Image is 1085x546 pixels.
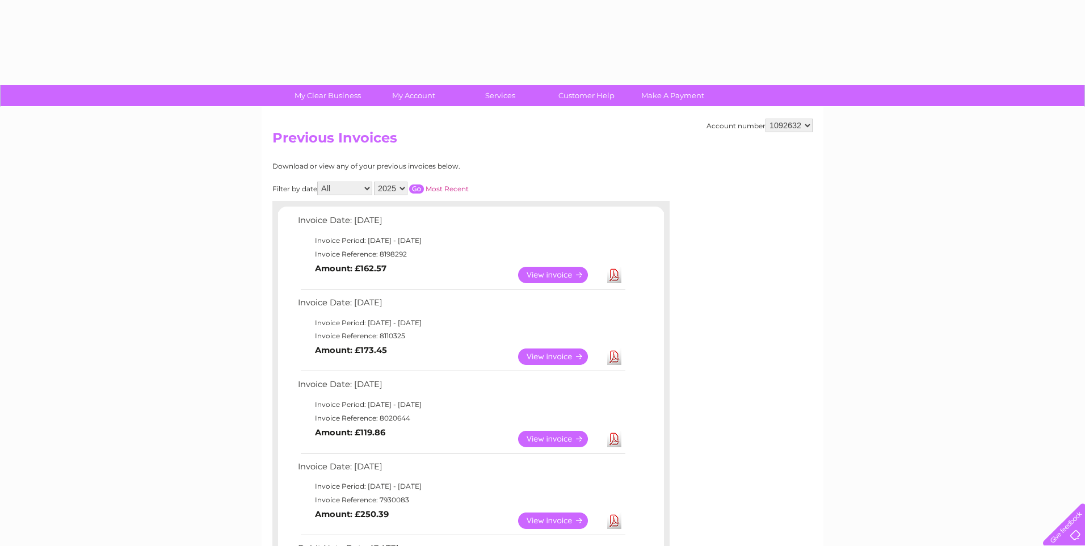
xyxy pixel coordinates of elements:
[518,431,602,447] a: View
[295,247,627,261] td: Invoice Reference: 8198292
[295,480,627,493] td: Invoice Period: [DATE] - [DATE]
[518,513,602,529] a: View
[315,263,386,274] b: Amount: £162.57
[272,130,813,152] h2: Previous Invoices
[706,119,813,132] div: Account number
[295,213,627,234] td: Invoice Date: [DATE]
[367,85,461,106] a: My Account
[518,348,602,365] a: View
[272,162,570,170] div: Download or view any of your previous invoices below.
[315,509,389,519] b: Amount: £250.39
[315,427,385,438] b: Amount: £119.86
[295,398,627,411] td: Invoice Period: [DATE] - [DATE]
[295,234,627,247] td: Invoice Period: [DATE] - [DATE]
[315,345,387,355] b: Amount: £173.45
[295,295,627,316] td: Invoice Date: [DATE]
[607,431,621,447] a: Download
[272,182,570,195] div: Filter by date
[453,85,547,106] a: Services
[518,267,602,283] a: View
[295,316,627,330] td: Invoice Period: [DATE] - [DATE]
[295,411,627,425] td: Invoice Reference: 8020644
[607,348,621,365] a: Download
[426,184,469,193] a: Most Recent
[295,459,627,480] td: Invoice Date: [DATE]
[295,329,627,343] td: Invoice Reference: 8110325
[607,267,621,283] a: Download
[281,85,375,106] a: My Clear Business
[540,85,633,106] a: Customer Help
[295,377,627,398] td: Invoice Date: [DATE]
[626,85,720,106] a: Make A Payment
[607,513,621,529] a: Download
[295,493,627,507] td: Invoice Reference: 7930083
